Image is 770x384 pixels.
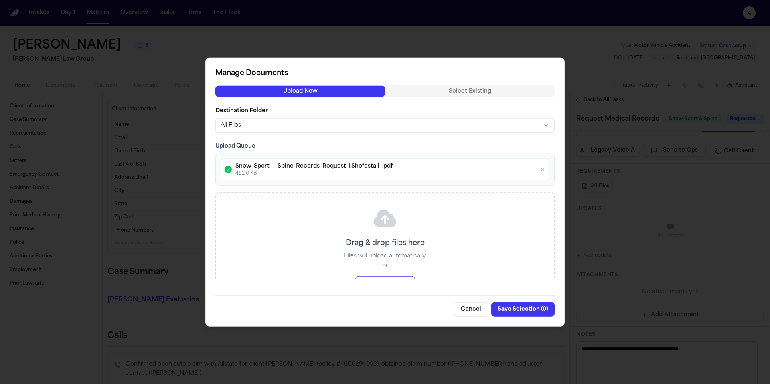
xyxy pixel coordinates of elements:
[215,107,555,115] label: Destination Folder
[235,162,536,170] p: Snow_Sport___Spine-Records_Request-I.Shofestall_.pdf
[215,68,555,79] h2: Manage Documents
[491,302,555,316] button: Save Selection (0)
[454,302,488,316] button: Cancel
[346,238,425,249] p: Drag & drop files here
[385,86,555,97] button: Select Existing
[344,252,426,260] p: Files will upload automatically
[215,142,555,150] h3: Upload Queue
[382,262,388,270] p: or
[235,170,536,177] p: 452.0 KB
[355,276,415,291] button: Browse Files
[215,86,385,97] button: Upload New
